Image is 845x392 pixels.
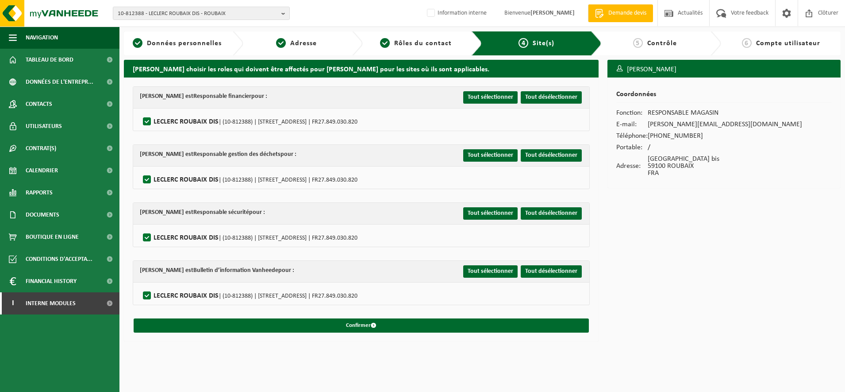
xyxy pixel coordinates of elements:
[26,27,58,49] span: Navigation
[648,153,802,179] td: [GEOGRAPHIC_DATA] bis 59100 ROUBAIX FRA
[26,159,58,182] span: Calendrier
[742,38,752,48] span: 6
[463,149,518,162] button: Tout sélectionner
[26,49,73,71] span: Tableau de bord
[607,60,841,79] h3: [PERSON_NAME]
[530,10,575,16] strong: [PERSON_NAME]
[276,38,286,48] span: 2
[616,142,648,153] td: Portable:
[616,91,832,103] h2: Coordonnées
[521,265,582,278] button: Tout désélectionner
[140,265,294,276] div: [PERSON_NAME] est pour :
[533,40,554,47] span: Site(s)
[140,149,296,160] div: [PERSON_NAME] est pour :
[26,137,56,159] span: Contrat(s)
[141,115,357,128] label: LECLERC ROUBAIX DIS
[133,38,142,48] span: 1
[128,38,226,49] a: 1Données personnelles
[219,293,357,299] span: | (10-812388) | [STREET_ADDRESS] | FR27.849.030.820
[113,7,290,20] button: 10-812388 - LECLERC ROUBAIX DIS - ROUBAIX
[124,60,599,77] h2: [PERSON_NAME] choisir les roles qui doivent être affectés pour [PERSON_NAME] pour les sites où il...
[140,207,265,218] div: [PERSON_NAME] est pour :
[756,40,820,47] span: Compte utilisateur
[588,4,653,22] a: Demande devis
[616,119,648,130] td: E-mail:
[248,38,345,49] a: 2Adresse
[26,182,53,204] span: Rapports
[463,265,518,278] button: Tout sélectionner
[463,207,518,220] button: Tout sélectionner
[26,248,92,270] span: Conditions d'accepta...
[26,292,76,314] span: Interne modules
[394,40,452,47] span: Rôles du contact
[26,93,52,115] span: Contacts
[134,318,589,333] button: Confirmer
[648,142,802,153] td: /
[521,149,582,162] button: Tout désélectionner
[616,107,648,119] td: Fonction:
[647,40,677,47] span: Contrôle
[26,226,79,248] span: Boutique en ligne
[219,235,357,241] span: | (10-812388) | [STREET_ADDRESS] | FR27.849.030.820
[425,7,487,20] label: Information interne
[648,130,802,142] td: [PHONE_NUMBER]
[219,177,357,183] span: | (10-812388) | [STREET_ADDRESS] | FR27.849.030.820
[193,209,249,216] strong: Responsable sécurité
[290,40,317,47] span: Adresse
[616,130,648,142] td: Téléphone:
[141,173,357,186] label: LECLERC ROUBAIX DIS
[219,119,357,125] span: | (10-812388) | [STREET_ADDRESS] | FR27.849.030.820
[147,40,222,47] span: Données personnelles
[193,267,278,274] strong: Bulletin d’information Vanheede
[648,119,802,130] td: [PERSON_NAME][EMAIL_ADDRESS][DOMAIN_NAME]
[26,71,93,93] span: Données de l'entrepr...
[140,91,267,102] div: [PERSON_NAME] est pour :
[367,38,465,49] a: 3Rôles du contact
[141,231,357,245] label: LECLERC ROUBAIX DIS
[633,38,643,48] span: 5
[521,207,582,220] button: Tout désélectionner
[26,115,62,137] span: Utilisateurs
[193,93,251,100] strong: Responsable financier
[26,270,77,292] span: Financial History
[616,153,648,179] td: Adresse:
[141,289,357,303] label: LECLERC ROUBAIX DIS
[26,204,59,226] span: Documents
[380,38,390,48] span: 3
[521,91,582,104] button: Tout désélectionner
[519,38,528,48] span: 4
[463,91,518,104] button: Tout sélectionner
[193,151,280,158] strong: Responsable gestion des déchets
[118,7,278,20] span: 10-812388 - LECLERC ROUBAIX DIS - ROUBAIX
[9,292,17,314] span: I
[648,107,802,119] td: RESPONSABLE MAGASIN
[606,9,649,18] span: Demande devis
